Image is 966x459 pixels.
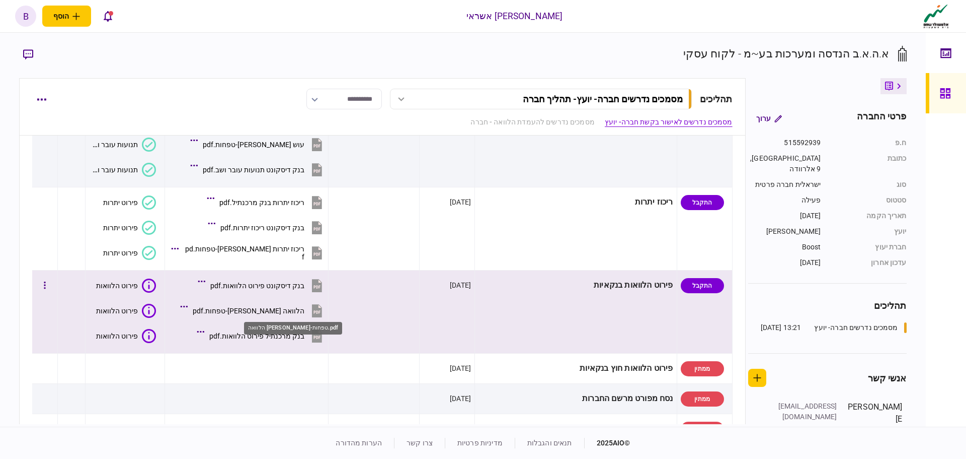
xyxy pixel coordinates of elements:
div: בנק דיסקונט תנועות עובר ושב.pdf [203,166,304,174]
button: פירוט יתרות [103,221,156,235]
div: פירוט הלוואות [96,332,138,340]
button: תנועות עובר ושב [89,163,156,177]
button: בנק דיסקונט פירוט הלוואות.pdf [200,274,325,297]
div: פירוט הלוואות בנקאיות [478,274,673,297]
div: [EMAIL_ADDRESS][DOMAIN_NAME] [772,401,837,422]
div: פירוט יתרות [103,224,138,232]
div: עדכון אחרון [831,257,907,268]
div: בנק דיסקונט ריכוז יתרות.pdf [220,224,304,232]
div: [PERSON_NAME] אשראי [466,10,563,23]
div: תהליכים [700,92,733,106]
a: מסמכים נדרשים חברה- יועץ13:21 [DATE] [761,322,907,333]
button: פירוט הלוואות [96,304,156,318]
button: ערוך [748,109,790,127]
div: [DATE] [450,363,471,373]
a: מדיניות פרטיות [457,439,503,447]
button: ריכוז יתרות בנק מרכנתיל.pdf [209,191,325,214]
div: [DATE] [748,257,821,268]
div: פירוט יתרות [103,249,138,257]
a: תנאים והגבלות [527,439,572,447]
button: עוש מזרחי-טפחות.pdf [193,133,325,156]
div: הלוואה [PERSON_NAME]-טפחות.pdf [244,322,342,335]
div: תנועות עובר ושב [89,166,138,174]
div: פעילה [748,195,821,206]
div: בנק דיסקונט פירוט הלוואות.pdf [210,282,304,290]
div: 13:21 [DATE] [761,322,801,333]
div: מסמכים נדרשים חברה- יועץ - תהליך חברה [523,94,683,104]
div: תנועות עובר ושב [89,141,138,149]
div: פירוט הלוואות חוץ בנקאיות [478,357,673,380]
div: בנק מרכנתיל פירוט הלוואות.pdf [209,332,304,340]
div: 515592939 [748,138,821,148]
button: פירוט יתרות [103,246,156,260]
div: פירוט הלוואות [96,307,138,315]
button: הלוואה מזרחי-טפחות.pdf [183,299,325,322]
button: b [15,6,36,27]
div: ריכוז יתרות בנק מרכנתיל.pdf [219,199,304,207]
div: [DATE] [450,280,471,290]
div: © 2025 AIO [584,438,630,448]
div: מסמכים נדרשים חברה- יועץ [814,322,898,333]
div: יועץ [831,226,907,237]
div: פרטי החברה [857,109,906,127]
div: [PERSON_NAME] [847,401,903,454]
button: פירוט הלוואות [96,279,156,293]
a: צרו קשר [407,439,433,447]
div: סוג [831,179,907,190]
button: פתח תפריט להוספת לקוח [42,6,91,27]
div: [DATE] [450,197,471,207]
div: התקבל [681,195,724,210]
div: התקבל [681,278,724,293]
div: נסח מפורט מרשם החברות [478,387,673,410]
button: פירוט יתרות [103,195,156,210]
div: סטטוס [831,195,907,206]
a: מסמכים נדרשים לאישור בקשת חברה- יועץ [605,117,733,127]
div: אנשי קשר [868,371,907,385]
button: פתח רשימת התראות [97,6,118,27]
div: [GEOGRAPHIC_DATA], 9 אלרוודה [748,153,821,174]
div: ממתין [681,391,724,407]
div: [PHONE_NUMBER] [772,422,837,433]
div: ריכוז יתרות [478,191,673,214]
div: כתובת [831,153,907,174]
div: א.ה.א.ב הנדסה ומערכות בע~מ - לקוח עסקי [683,45,890,62]
div: תעודת התאגדות [478,418,673,440]
div: ח.פ [831,138,907,148]
div: [DATE] [748,211,821,221]
div: ישראלית חברה פרטית [748,179,821,190]
div: Boost [748,242,821,252]
div: ממתין [681,422,724,437]
div: [PERSON_NAME] [748,226,821,237]
a: מסמכים נדרשים להעמדת הלוואה - חברה [470,117,594,127]
img: client company logo [921,4,951,29]
div: חברת יעוץ [831,242,907,252]
div: פירוט הלוואות [96,282,138,290]
button: ריכוז יתרות מזרחי-טפחות.pdf [174,241,325,264]
button: תנועות עובר ושב [89,138,156,152]
button: מסמכים נדרשים חברה- יועץ- תהליך חברה [390,89,692,109]
div: ממתין [681,361,724,376]
a: הערות מהדורה [336,439,382,447]
button: בנק דיסקונט ריכוז יתרות.pdf [210,216,325,239]
div: תהליכים [748,299,907,312]
div: הלוואה מזרחי-טפחות.pdf [193,307,304,315]
div: ריכוז יתרות מזרחי-טפחות.pdf [184,245,304,261]
div: [DATE] [450,394,471,404]
button: בנק דיסקונט תנועות עובר ושב.pdf [193,158,325,181]
button: בנק מרכנתיל פירוט הלוואות.pdf [199,324,325,347]
div: תאריך הקמה [831,211,907,221]
div: [DATE] [450,424,471,434]
button: פירוט הלוואות [96,329,156,343]
div: פירוט יתרות [103,199,138,207]
div: עוש מזרחי-טפחות.pdf [203,141,304,149]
